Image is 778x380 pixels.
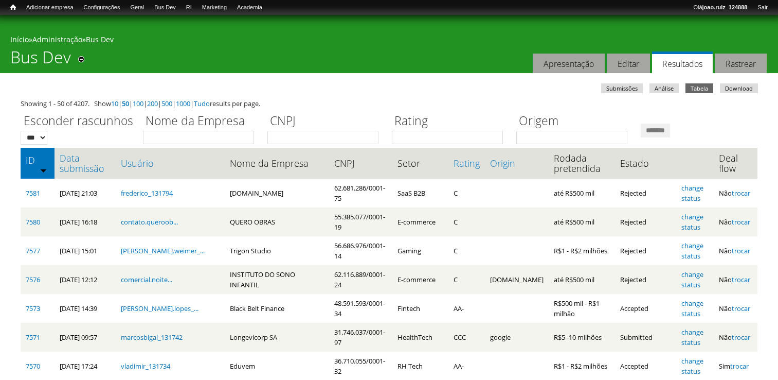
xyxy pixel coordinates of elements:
td: Fintech [392,294,448,323]
a: change status [681,299,703,318]
td: Rejected [615,208,676,236]
a: Geral [125,3,149,13]
th: Deal flow [714,148,757,179]
a: Download [720,83,758,93]
a: Usuário [121,158,220,168]
td: C [448,236,485,265]
div: Showing 1 - 50 of 4207. Show | | | | | | results per page. [21,98,757,109]
td: 62.116.889/0001-24 [329,265,392,294]
a: change status [681,270,703,289]
a: Apresentação [533,54,605,74]
td: [DOMAIN_NAME] [225,179,329,208]
td: até R$500 mil [549,179,615,208]
a: 7576 [26,275,40,284]
td: Rejected [615,265,676,294]
td: [DATE] 14:39 [55,294,116,323]
a: contato.queroob... [121,217,178,227]
a: 50 [122,99,129,108]
td: Black Belt Finance [225,294,329,323]
a: Rastrear [715,54,767,74]
strong: joao.ruiz_124888 [702,4,748,10]
td: R$500 mil - R$1 milhão [549,294,615,323]
td: E-commerce [392,265,448,294]
td: Não [714,179,757,208]
a: Resultados [652,51,713,74]
a: Sair [752,3,773,13]
a: comercial.noite... [121,275,172,284]
a: 200 [147,99,158,108]
th: CNPJ [329,148,392,179]
a: change status [681,356,703,376]
a: vladimir_131734 [121,361,170,371]
td: R$1 - R$2 milhões [549,236,615,265]
a: frederico_131794 [121,188,173,198]
td: 48.591.593/0001-34 [329,294,392,323]
a: Origin [490,158,544,168]
a: 7573 [26,304,40,313]
td: C [448,265,485,294]
a: 10 [111,99,118,108]
td: Trigon Studio [225,236,329,265]
td: R$5 -10 milhões [549,323,615,352]
a: Submissões [601,83,643,93]
a: Rating [454,158,480,168]
a: trocar [732,188,750,198]
a: trocar [732,275,750,284]
td: Não [714,294,757,323]
h1: Bus Dev [10,47,71,73]
a: Marketing [197,3,232,13]
a: change status [681,327,703,347]
a: 7571 [26,333,40,342]
a: Editar [607,54,650,74]
a: change status [681,241,703,261]
td: Rejected [615,236,676,265]
label: Nome da Empresa [143,112,261,131]
a: trocar [732,304,750,313]
a: Análise [649,83,679,93]
label: Rating [392,112,510,131]
a: 7581 [26,188,40,198]
th: Estado [615,148,676,179]
a: Bus Dev [149,3,181,13]
td: [DATE] 15:01 [55,236,116,265]
td: CCC [448,323,485,352]
label: CNPJ [267,112,385,131]
a: Tudo [194,99,210,108]
td: [DATE] 09:57 [55,323,116,352]
a: trocar [730,361,749,371]
td: SaaS B2B [392,179,448,208]
a: Administração [32,34,82,44]
a: Data submissão [60,153,111,174]
td: [DATE] 16:18 [55,208,116,236]
td: Rejected [615,179,676,208]
a: [PERSON_NAME].lopes_... [121,304,198,313]
td: 62.681.286/0001-75 [329,179,392,208]
a: 100 [133,99,143,108]
span: Início [10,4,16,11]
a: trocar [732,333,750,342]
a: Configurações [79,3,125,13]
td: C [448,208,485,236]
a: 7570 [26,361,40,371]
a: Bus Dev [86,34,114,44]
a: Olájoao.ruiz_124888 [688,3,752,13]
a: Início [5,3,21,12]
a: ID [26,155,49,165]
td: até R$500 mil [549,208,615,236]
a: RI [181,3,197,13]
td: Não [714,265,757,294]
a: trocar [732,246,750,255]
td: INSTITUTO DO SONO INFANTIL [225,265,329,294]
td: [DATE] 21:03 [55,179,116,208]
div: » » [10,34,768,47]
img: ordem crescente [40,167,47,174]
td: E-commerce [392,208,448,236]
td: 31.746.037/0001-97 [329,323,392,352]
a: [PERSON_NAME].weimer_... [121,246,205,255]
label: Esconder rascunhos [21,112,136,131]
a: Início [10,34,29,44]
td: Não [714,323,757,352]
td: Gaming [392,236,448,265]
td: QUERO OBRAS [225,208,329,236]
a: 500 [161,99,172,108]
